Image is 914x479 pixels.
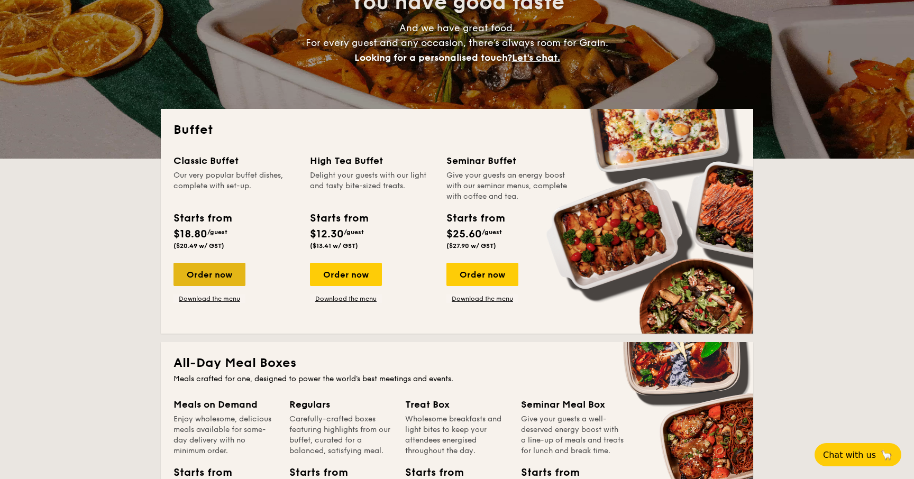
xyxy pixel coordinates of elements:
[446,210,504,226] div: Starts from
[306,22,608,63] span: And we have great food. For every guest and any occasion, there’s always room for Grain.
[446,153,570,168] div: Seminar Buffet
[521,414,624,456] div: Give your guests a well-deserved energy boost with a line-up of meals and treats for lunch and br...
[173,170,297,202] div: Our very popular buffet dishes, complete with set-up.
[310,210,368,226] div: Starts from
[173,263,245,286] div: Order now
[310,294,382,303] a: Download the menu
[173,242,224,250] span: ($20.49 w/ GST)
[354,52,512,63] span: Looking for a personalised touch?
[446,242,496,250] span: ($27.90 w/ GST)
[173,210,231,226] div: Starts from
[173,228,207,241] span: $18.80
[405,414,508,456] div: Wholesome breakfasts and light bites to keep your attendees energised throughout the day.
[310,242,358,250] span: ($13.41 w/ GST)
[823,450,876,460] span: Chat with us
[815,443,901,466] button: Chat with us🦙
[405,397,508,412] div: Treat Box
[310,170,434,202] div: Delight your guests with our light and tasty bite-sized treats.
[482,228,502,236] span: /guest
[289,397,392,412] div: Regulars
[173,294,245,303] a: Download the menu
[289,414,392,456] div: Carefully-crafted boxes featuring highlights from our buffet, curated for a balanced, satisfying ...
[173,153,297,168] div: Classic Buffet
[512,52,560,63] span: Let's chat.
[310,153,434,168] div: High Tea Buffet
[173,414,277,456] div: Enjoy wholesome, delicious meals available for same-day delivery with no minimum order.
[173,397,277,412] div: Meals on Demand
[344,228,364,236] span: /guest
[173,355,741,372] h2: All-Day Meal Boxes
[521,397,624,412] div: Seminar Meal Box
[173,122,741,139] h2: Buffet
[310,228,344,241] span: $12.30
[446,294,518,303] a: Download the menu
[446,170,570,202] div: Give your guests an energy boost with our seminar menus, complete with coffee and tea.
[880,449,893,461] span: 🦙
[446,228,482,241] span: $25.60
[446,263,518,286] div: Order now
[207,228,227,236] span: /guest
[173,374,741,384] div: Meals crafted for one, designed to power the world's best meetings and events.
[310,263,382,286] div: Order now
